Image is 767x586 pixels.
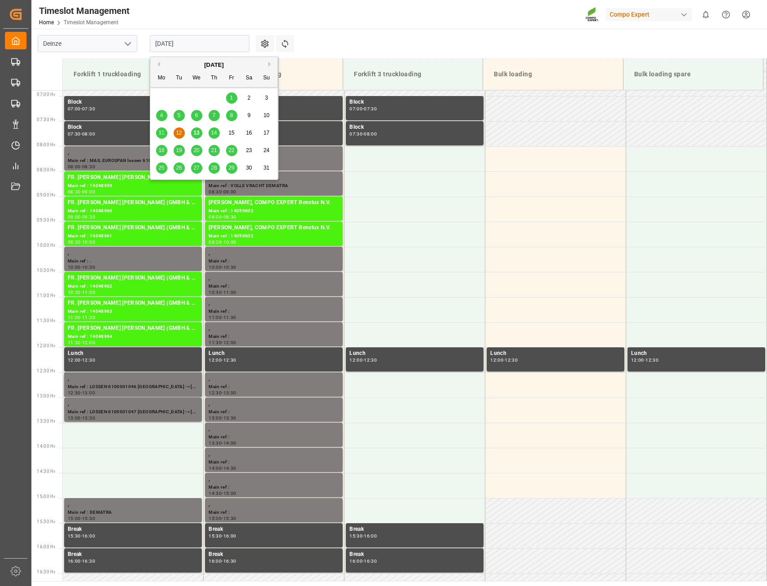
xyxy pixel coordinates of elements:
div: - [81,265,82,269]
div: Main ref : LOSSEN 6100001047 [GEOGRAPHIC_DATA] -> [GEOGRAPHIC_DATA] [68,408,198,416]
div: 07:30 [82,107,95,111]
div: Main ref : 14048962 [68,283,198,290]
div: 12:30 [209,391,222,395]
div: 15:30 [223,516,236,520]
div: FR. [PERSON_NAME] [PERSON_NAME] (GMBH & CO.) KG, COMPO EXPERT Benelux N.V. [68,173,198,182]
button: Next Month [268,61,274,67]
div: 09:30 [68,240,81,244]
div: 16:00 [223,534,236,538]
span: 16:00 Hr [37,544,55,549]
span: 07:30 Hr [37,117,55,122]
div: 07:00 [68,107,81,111]
span: 13 [193,130,199,136]
div: 09:00 [82,190,95,194]
div: 12:30 [505,358,518,362]
span: 24 [263,147,269,153]
div: - [222,190,223,194]
div: 09:00 [209,215,222,219]
div: Bulk loading spare [631,66,756,83]
div: - [222,441,223,445]
span: 1 [230,95,233,101]
a: Home [39,19,54,26]
div: - [81,391,82,395]
span: 14:00 Hr [37,444,55,449]
div: 12:30 [223,358,236,362]
span: 27 [193,165,199,171]
div: Lunch [209,349,339,358]
div: Choose Sunday, August 24th, 2025 [261,145,272,156]
span: 14:30 Hr [37,469,55,474]
div: , [209,324,339,333]
div: 16:00 [364,534,377,538]
span: 09:30 Hr [37,218,55,223]
div: 12:30 [364,358,377,362]
div: - [81,190,82,194]
div: Break [209,550,339,559]
div: Choose Wednesday, August 27th, 2025 [191,162,202,174]
button: Help Center [716,4,736,25]
div: 16:00 [68,559,81,563]
div: 10:00 [209,265,222,269]
button: Compo Expert [606,6,696,23]
div: , [68,500,198,509]
div: - [503,358,505,362]
div: [DATE] [150,61,278,70]
span: 09:00 Hr [37,192,55,197]
div: FR. [PERSON_NAME] [PERSON_NAME] (GMBH & CO.) KG, COMPO EXPERT Benelux N.V. [68,299,198,308]
div: Main ref : [209,433,339,441]
span: 6 [195,112,198,118]
div: 12:30 [68,391,81,395]
button: Previous Month [155,61,160,67]
span: 5 [178,112,181,118]
button: open menu [121,37,134,51]
span: 15:30 Hr [37,519,55,524]
div: 16:30 [223,559,236,563]
div: Break [349,550,480,559]
div: Block [349,123,480,132]
div: Choose Saturday, August 2nd, 2025 [244,92,255,104]
span: 12:30 Hr [37,368,55,373]
div: Main ref : [209,333,339,341]
div: Main ref : [209,258,339,265]
div: Choose Monday, August 18th, 2025 [156,145,167,156]
div: 12:30 [82,358,95,362]
div: , [209,274,339,283]
span: 16 [246,130,252,136]
span: 14 [211,130,217,136]
div: Choose Thursday, August 14th, 2025 [209,127,220,139]
div: Choose Saturday, August 30th, 2025 [244,162,255,174]
div: 12:00 [209,358,222,362]
div: Sa [244,73,255,84]
div: 11:30 [209,341,222,345]
div: Choose Monday, August 4th, 2025 [156,110,167,121]
div: 08:00 [364,132,377,136]
div: Mo [156,73,167,84]
div: Choose Friday, August 8th, 2025 [226,110,237,121]
div: 14:00 [223,441,236,445]
div: 13:00 [223,391,236,395]
div: - [222,215,223,219]
div: Forklift 1 truckloading [70,66,196,83]
div: 11:30 [68,341,81,345]
div: 15:00 [68,516,81,520]
div: Choose Sunday, August 10th, 2025 [261,110,272,121]
div: 12:00 [490,358,503,362]
div: Su [261,73,272,84]
div: - [222,240,223,244]
div: 09:30 [223,215,236,219]
div: 14:30 [223,466,236,470]
div: Break [209,525,339,534]
div: Choose Tuesday, August 26th, 2025 [174,162,185,174]
span: 22 [228,147,234,153]
div: Main ref : [209,283,339,290]
div: We [191,73,202,84]
div: Block [68,98,198,107]
div: , [68,374,198,383]
div: - [81,107,82,111]
div: - [222,516,223,520]
span: 9 [248,112,251,118]
span: 11:30 Hr [37,318,55,323]
div: Choose Monday, August 25th, 2025 [156,162,167,174]
div: - [222,391,223,395]
img: Screenshot%202023-09-29%20at%2010.02.21.png_1712312052.png [585,7,600,22]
